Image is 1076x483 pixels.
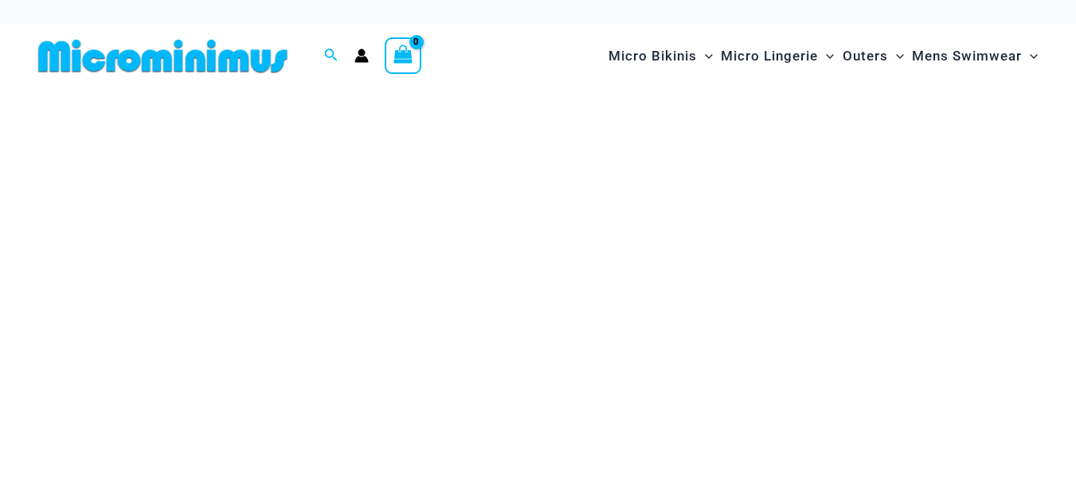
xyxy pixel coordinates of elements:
[697,36,713,76] span: Menu Toggle
[385,37,421,74] a: View Shopping Cart, empty
[602,29,1044,83] nav: Site Navigation
[605,32,717,80] a: Micro BikinisMenu ToggleMenu Toggle
[354,49,369,63] a: Account icon link
[843,36,888,76] span: Outers
[717,32,838,80] a: Micro LingerieMenu ToggleMenu Toggle
[908,32,1042,80] a: Mens SwimwearMenu ToggleMenu Toggle
[912,36,1022,76] span: Mens Swimwear
[1022,36,1038,76] span: Menu Toggle
[888,36,904,76] span: Menu Toggle
[32,38,294,74] img: MM SHOP LOGO FLAT
[839,32,908,80] a: OutersMenu ToggleMenu Toggle
[818,36,834,76] span: Menu Toggle
[608,36,697,76] span: Micro Bikinis
[324,46,338,66] a: Search icon link
[721,36,818,76] span: Micro Lingerie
